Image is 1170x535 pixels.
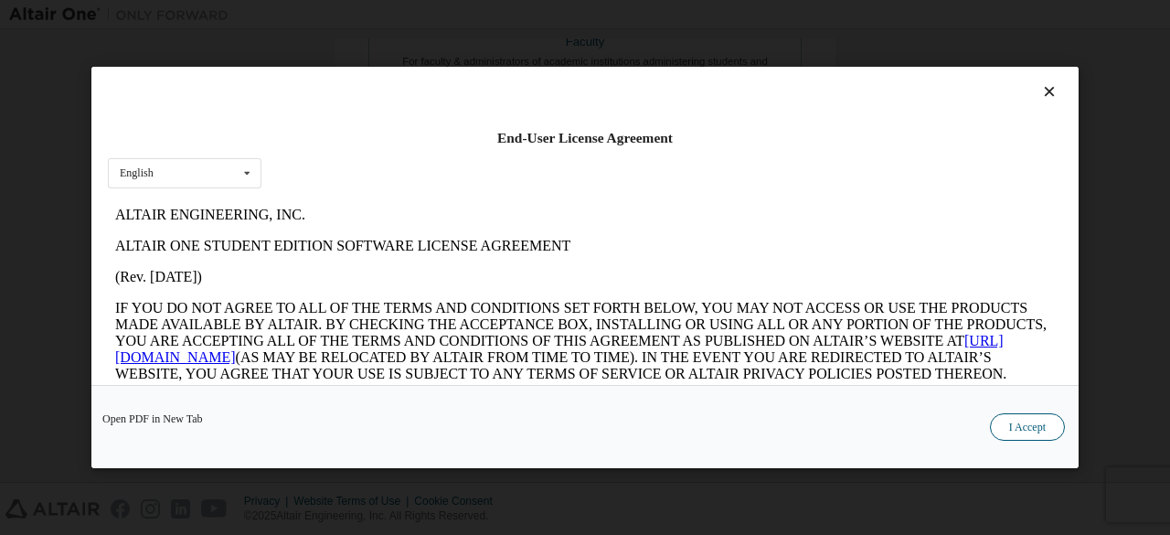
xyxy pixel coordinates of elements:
p: (Rev. [DATE]) [7,70,947,86]
a: Open PDF in New Tab [102,413,203,424]
p: ALTAIR ENGINEERING, INC. [7,7,947,24]
div: English [120,167,154,178]
div: End-User License Agreement [108,129,1062,147]
p: ALTAIR ONE STUDENT EDITION SOFTWARE LICENSE AGREEMENT [7,38,947,55]
p: IF YOU DO NOT AGREE TO ALL OF THE TERMS AND CONDITIONS SET FORTH BELOW, YOU MAY NOT ACCESS OR USE... [7,101,947,232]
button: I Accept [990,413,1065,441]
a: [URL][DOMAIN_NAME] [7,134,896,166]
